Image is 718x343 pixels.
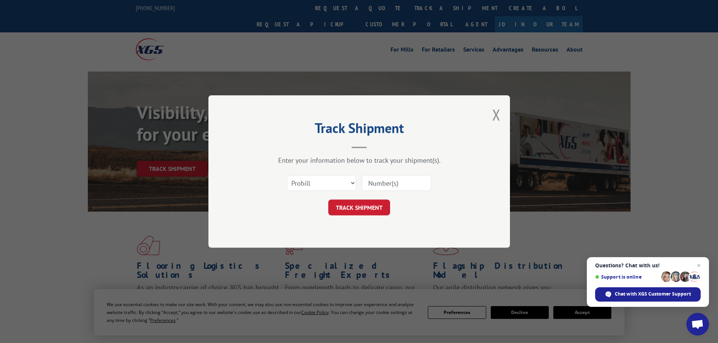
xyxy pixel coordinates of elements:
[595,262,701,268] span: Questions? Chat with us!
[694,261,703,270] span: Close chat
[328,200,390,215] button: TRACK SHIPMENT
[362,175,431,191] input: Number(s)
[595,287,701,302] div: Chat with XGS Customer Support
[492,105,501,125] button: Close modal
[246,156,472,165] div: Enter your information below to track your shipment(s).
[595,274,658,280] span: Support is online
[246,123,472,137] h2: Track Shipment
[615,291,691,297] span: Chat with XGS Customer Support
[686,313,709,335] div: Open chat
